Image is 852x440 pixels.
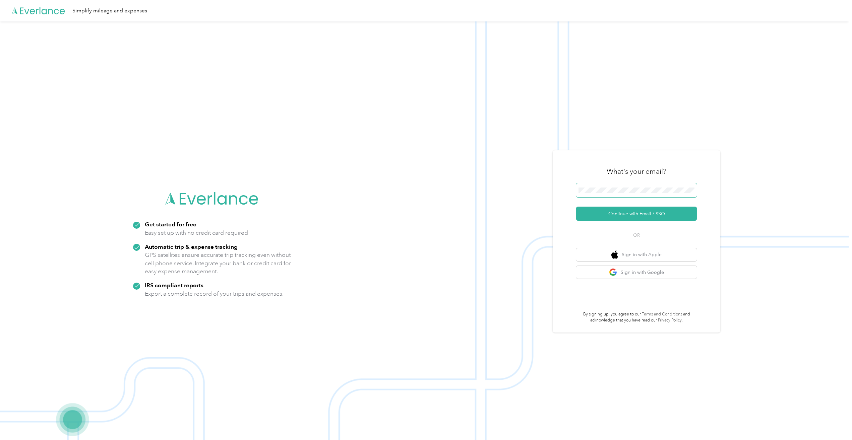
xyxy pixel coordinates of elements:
[72,7,147,15] div: Simplify mileage and expenses
[609,268,617,277] img: google logo
[576,207,697,221] button: Continue with Email / SSO
[145,243,238,250] strong: Automatic trip & expense tracking
[145,221,196,228] strong: Get started for free
[611,250,618,259] img: apple logo
[658,318,682,323] a: Privacy Policy
[576,311,697,323] p: By signing up, you agree to our and acknowledge that you have read our .
[145,282,203,289] strong: IRS compliant reports
[576,248,697,261] button: apple logoSign in with Apple
[145,251,291,276] p: GPS satellites ensure accurate trip tracking even without cell phone service. Integrate your bank...
[145,229,248,237] p: Easy set up with no credit card required
[576,266,697,279] button: google logoSign in with Google
[607,167,666,176] h3: What's your email?
[625,232,648,239] span: OR
[642,312,682,317] a: Terms and Conditions
[145,290,284,298] p: Export a complete record of your trips and expenses.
